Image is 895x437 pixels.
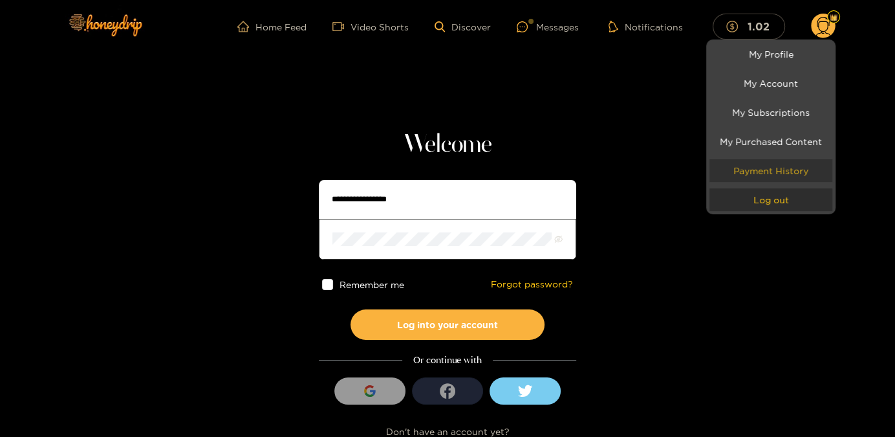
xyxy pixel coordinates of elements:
[709,72,832,95] a: My Account
[709,188,832,211] button: Log out
[709,130,832,153] a: My Purchased Content
[709,159,832,182] a: Payment History
[709,43,832,65] a: My Profile
[709,101,832,124] a: My Subscriptions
